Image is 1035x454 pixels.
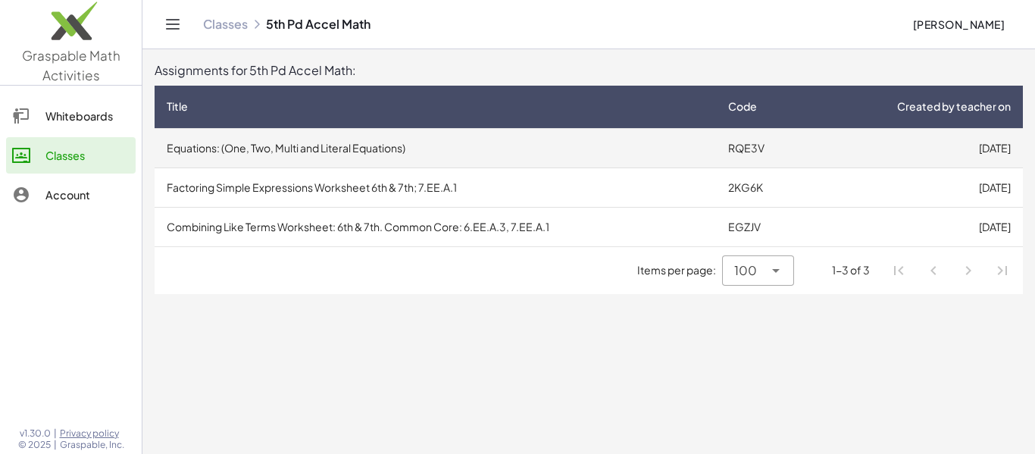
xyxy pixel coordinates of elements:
[203,17,248,32] a: Classes
[6,98,136,134] a: Whiteboards
[716,168,811,207] td: 2KG6K
[22,47,120,83] span: Graspable Math Activities
[60,439,124,451] span: Graspable, Inc.
[45,186,130,204] div: Account
[882,253,1020,288] nav: Pagination Navigation
[54,427,57,440] span: |
[6,177,136,213] a: Account
[900,11,1017,38] button: [PERSON_NAME]
[912,17,1005,31] span: [PERSON_NAME]
[54,439,57,451] span: |
[811,128,1023,168] td: [DATE]
[716,207,811,246] td: EGZJV
[45,146,130,164] div: Classes
[60,427,124,440] a: Privacy policy
[161,12,185,36] button: Toggle navigation
[728,99,757,114] span: Code
[811,207,1023,246] td: [DATE]
[155,207,716,246] td: Combining Like Terms Worksheet: 6th & 7th. Common Core: 6.EE.A.3, 7.EE.A.1
[155,128,716,168] td: Equations: (One, Two, Multi and Literal Equations)
[155,61,1023,80] div: Assignments for 5th Pd Accel Math:
[167,99,188,114] span: Title
[734,261,757,280] span: 100
[18,439,51,451] span: © 2025
[716,128,811,168] td: RQE3V
[832,262,870,278] div: 1-3 of 3
[897,99,1011,114] span: Created by teacher on
[20,427,51,440] span: v1.30.0
[637,262,722,278] span: Items per page:
[811,168,1023,207] td: [DATE]
[45,107,130,125] div: Whiteboards
[6,137,136,174] a: Classes
[155,168,716,207] td: Factoring Simple Expressions Worksheet 6th & 7th; 7.EE.A.1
